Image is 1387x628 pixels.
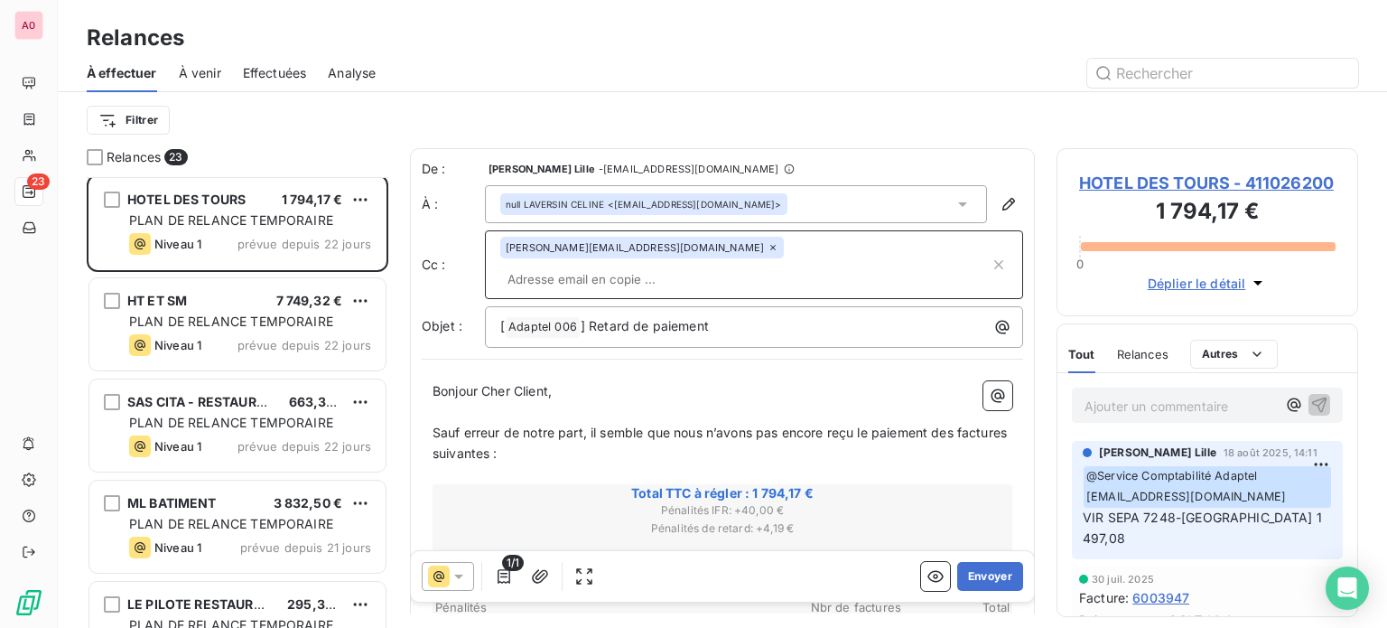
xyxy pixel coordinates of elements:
[1190,340,1278,369] button: Autres
[237,338,371,352] span: prévue depuis 22 jours
[87,64,157,82] span: À effectuer
[14,588,43,617] img: Logo LeanPay
[422,318,462,333] span: Objet :
[1224,447,1317,458] span: 18 août 2025, 14:11
[129,212,333,228] span: PLAN DE RELANCE TEMPORAIRE
[506,198,782,211] div: <[EMAIL_ADDRESS][DOMAIN_NAME]>
[127,596,281,612] span: LE PILOTE RESTAURANT
[422,195,485,213] label: À :
[433,425,1010,461] span: Sauf erreur de notre part, il semble que nous n’avons pas encore reçu le paiement des factures su...
[127,192,246,207] span: HOTEL DES TOURS
[500,318,505,333] span: [
[502,555,524,571] span: 1/1
[1142,273,1273,294] button: Déplier le détail
[435,502,1010,519] span: Pénalités IFR : + 40,00 €
[1326,567,1369,610] div: Open Intercom Messenger
[179,64,221,82] span: À venir
[1117,347,1168,361] span: Relances
[87,106,170,135] button: Filtrer
[164,149,187,165] span: 23
[276,293,343,308] span: 7 749,32 €
[274,495,343,511] span: 3 832,50 €
[129,314,333,329] span: PLAN DE RELANCE TEMPORAIRE
[435,520,1010,537] span: Pénalités de retard : + 4,19 €
[1076,257,1084,271] span: 0
[433,383,552,398] span: Bonjour Cher Client,
[1084,466,1331,508] span: @ Service Comptabilité Adaptel [EMAIL_ADDRESS][DOMAIN_NAME]
[506,242,764,253] span: [PERSON_NAME][EMAIL_ADDRESS][DOMAIN_NAME]
[1132,588,1189,607] span: 6003947
[1079,588,1129,607] span: Facture :
[287,596,345,612] span: 295,34 €
[599,164,778,174] span: - [EMAIL_ADDRESS][DOMAIN_NAME]
[422,256,485,274] label: Cc :
[1099,445,1216,461] span: [PERSON_NAME] Lille
[154,540,201,555] span: Niveau 1
[14,11,43,40] div: A0
[793,600,901,614] span: Nbr de factures
[1148,274,1246,293] span: Déplier le détail
[243,64,307,82] span: Effectuées
[237,439,371,454] span: prévue depuis 22 jours
[127,495,217,511] span: ML BATIMENT
[500,266,990,293] input: Adresse email en copie ...
[422,160,485,178] span: De :
[1079,171,1336,195] span: HOTEL DES TOURS - 411026200
[435,600,793,614] span: Pénalités
[127,293,187,308] span: HT ET SM
[289,394,347,409] span: 663,36 €
[1079,195,1336,231] h3: 1 794,17 €
[901,600,1010,614] span: Total
[581,318,709,333] span: ] Retard de paiement
[87,177,388,628] div: grid
[107,148,161,166] span: Relances
[506,198,604,211] span: null LAVERSIN CELINE
[27,173,50,190] span: 23
[435,484,1010,502] span: Total TTC à régler : 1 794,17 €
[87,22,184,54] h3: Relances
[127,394,286,409] span: SAS CITA - RESTAURATIO
[957,562,1023,591] button: Envoyer
[506,317,580,338] span: Adaptel 006
[154,338,201,352] span: Niveau 1
[237,237,371,251] span: prévue depuis 22 jours
[154,237,201,251] span: Niveau 1
[154,439,201,454] span: Niveau 1
[129,516,333,531] span: PLAN DE RELANCE TEMPORAIRE
[1092,574,1154,585] span: 30 juil. 2025
[240,540,371,555] span: prévue depuis 21 jours
[129,415,333,430] span: PLAN DE RELANCE TEMPORAIRE
[1083,510,1326,546] span: VIR SEPA 7248-[GEOGRAPHIC_DATA] 1 497,08
[1087,59,1358,88] input: Rechercher
[328,64,376,82] span: Analyse
[282,192,343,207] span: 1 794,17 €
[489,164,595,174] span: [PERSON_NAME] Lille
[1068,347,1095,361] span: Tout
